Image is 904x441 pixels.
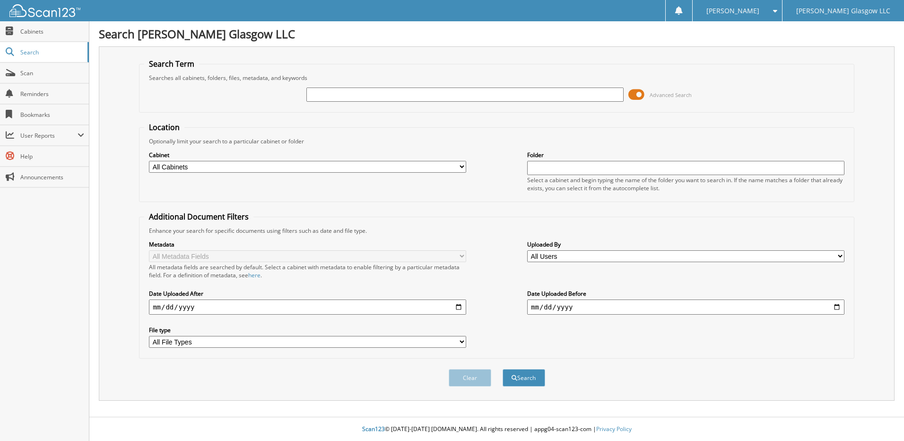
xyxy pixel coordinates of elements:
[796,8,890,14] span: [PERSON_NAME] Glasgow LLC
[20,90,84,98] span: Reminders
[20,173,84,181] span: Announcements
[149,300,466,315] input: start
[99,26,895,42] h1: Search [PERSON_NAME] Glasgow LLC
[20,69,84,77] span: Scan
[144,59,199,69] legend: Search Term
[20,132,78,140] span: User Reports
[20,111,84,119] span: Bookmarks
[20,48,83,56] span: Search
[149,263,466,279] div: All metadata fields are searched by default. Select a cabinet with metadata to enable filtering b...
[362,425,385,433] span: Scan123
[596,425,632,433] a: Privacy Policy
[149,290,466,298] label: Date Uploaded After
[527,176,844,192] div: Select a cabinet and begin typing the name of the folder you want to search in. If the name match...
[89,418,904,441] div: © [DATE]-[DATE] [DOMAIN_NAME]. All rights reserved | appg04-scan123-com |
[527,290,844,298] label: Date Uploaded Before
[503,369,545,387] button: Search
[449,369,491,387] button: Clear
[144,137,849,145] div: Optionally limit your search to a particular cabinet or folder
[144,212,253,222] legend: Additional Document Filters
[248,271,261,279] a: here
[20,27,84,35] span: Cabinets
[144,227,849,235] div: Enhance your search for specific documents using filters such as date and file type.
[527,151,844,159] label: Folder
[144,122,184,132] legend: Location
[9,4,80,17] img: scan123-logo-white.svg
[149,240,466,248] label: Metadata
[149,151,466,159] label: Cabinet
[527,240,844,248] label: Uploaded By
[144,74,849,82] div: Searches all cabinets, folders, files, metadata, and keywords
[527,300,844,315] input: end
[650,91,692,98] span: Advanced Search
[149,326,466,334] label: File type
[706,8,759,14] span: [PERSON_NAME]
[20,152,84,160] span: Help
